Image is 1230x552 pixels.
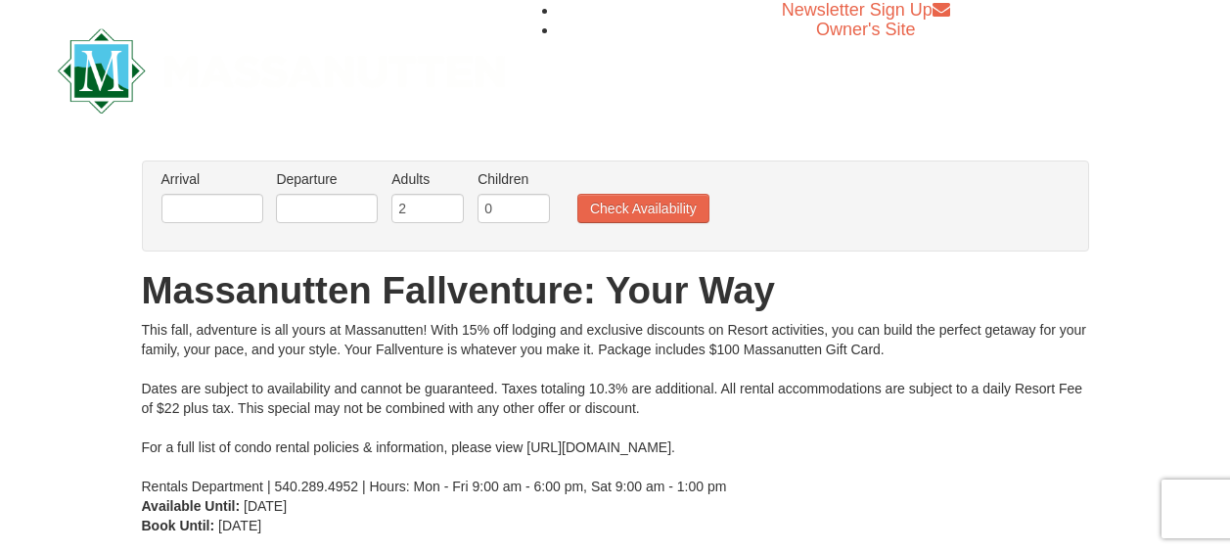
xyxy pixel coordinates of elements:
[218,518,261,533] span: [DATE]
[478,169,550,189] label: Children
[142,320,1089,496] div: This fall, adventure is all yours at Massanutten! With 15% off lodging and exclusive discounts on...
[58,45,506,91] a: Massanutten Resort
[276,169,378,189] label: Departure
[391,169,464,189] label: Adults
[142,518,215,533] strong: Book Until:
[577,194,709,223] button: Check Availability
[244,498,287,514] span: [DATE]
[161,169,263,189] label: Arrival
[142,271,1089,310] h1: Massanutten Fallventure: Your Way
[816,20,915,39] a: Owner's Site
[142,498,241,514] strong: Available Until:
[58,28,506,114] img: Massanutten Resort Logo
